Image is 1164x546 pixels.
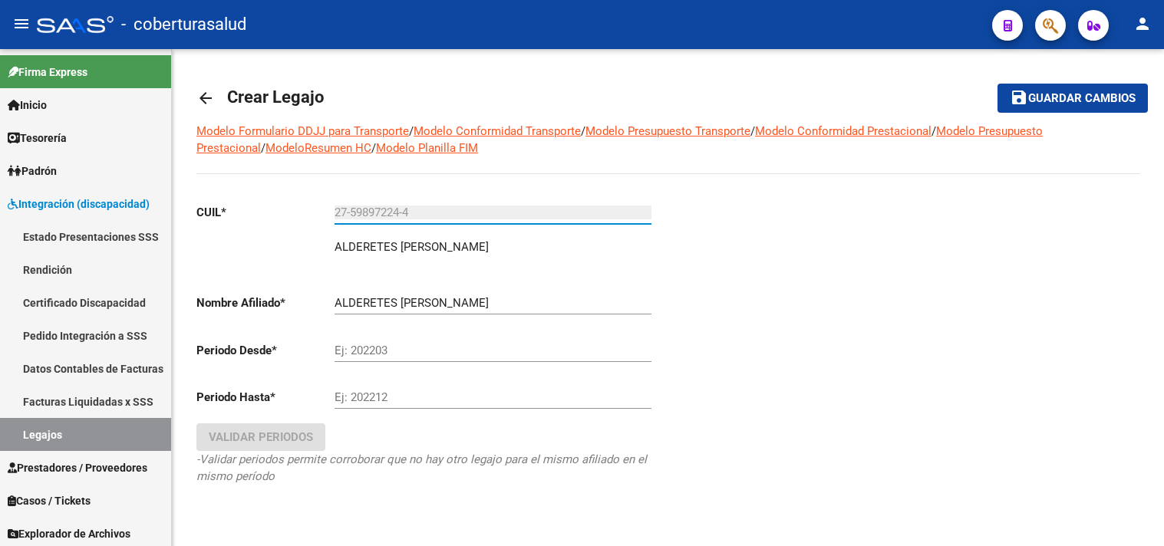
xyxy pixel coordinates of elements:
span: Tesorería [8,130,67,146]
mat-icon: arrow_back [196,89,215,107]
span: Explorador de Archivos [8,525,130,542]
iframe: Intercom live chat [1112,494,1149,531]
span: Validar Periodos [209,430,313,444]
mat-icon: save [1010,88,1028,107]
mat-icon: person [1133,15,1152,33]
div: / / / / / / [196,123,1139,540]
button: Guardar cambios [997,84,1148,112]
p: ALDERETES [PERSON_NAME] [335,238,489,255]
mat-icon: menu [12,15,31,33]
a: Modelo Planilla FIM [376,141,478,155]
a: Modelo Presupuesto Transporte [585,124,750,138]
a: Modelo Conformidad Prestacional [755,124,932,138]
span: Inicio [8,97,47,113]
span: - coberturasalud [121,8,246,41]
p: Periodo Hasta [196,389,335,406]
p: CUIL [196,204,335,221]
a: Modelo Conformidad Transporte [414,124,581,138]
span: Casos / Tickets [8,492,91,509]
span: Guardar cambios [1028,92,1136,106]
span: Integración (discapacidad) [8,196,150,212]
span: Padrón [8,163,57,179]
p: Periodo Desde [196,342,335,359]
a: Modelo Formulario DDJJ para Transporte [196,124,409,138]
a: ModeloResumen HC [265,141,371,155]
button: Validar Periodos [196,423,325,451]
i: -Validar periodos permite corroborar que no hay otro legajo para el mismo afiliado en el mismo pe... [196,452,647,483]
span: Crear Legajo [227,87,324,107]
span: Prestadores / Proveedores [8,459,147,476]
span: Firma Express [8,64,87,81]
p: Nombre Afiliado [196,294,335,311]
